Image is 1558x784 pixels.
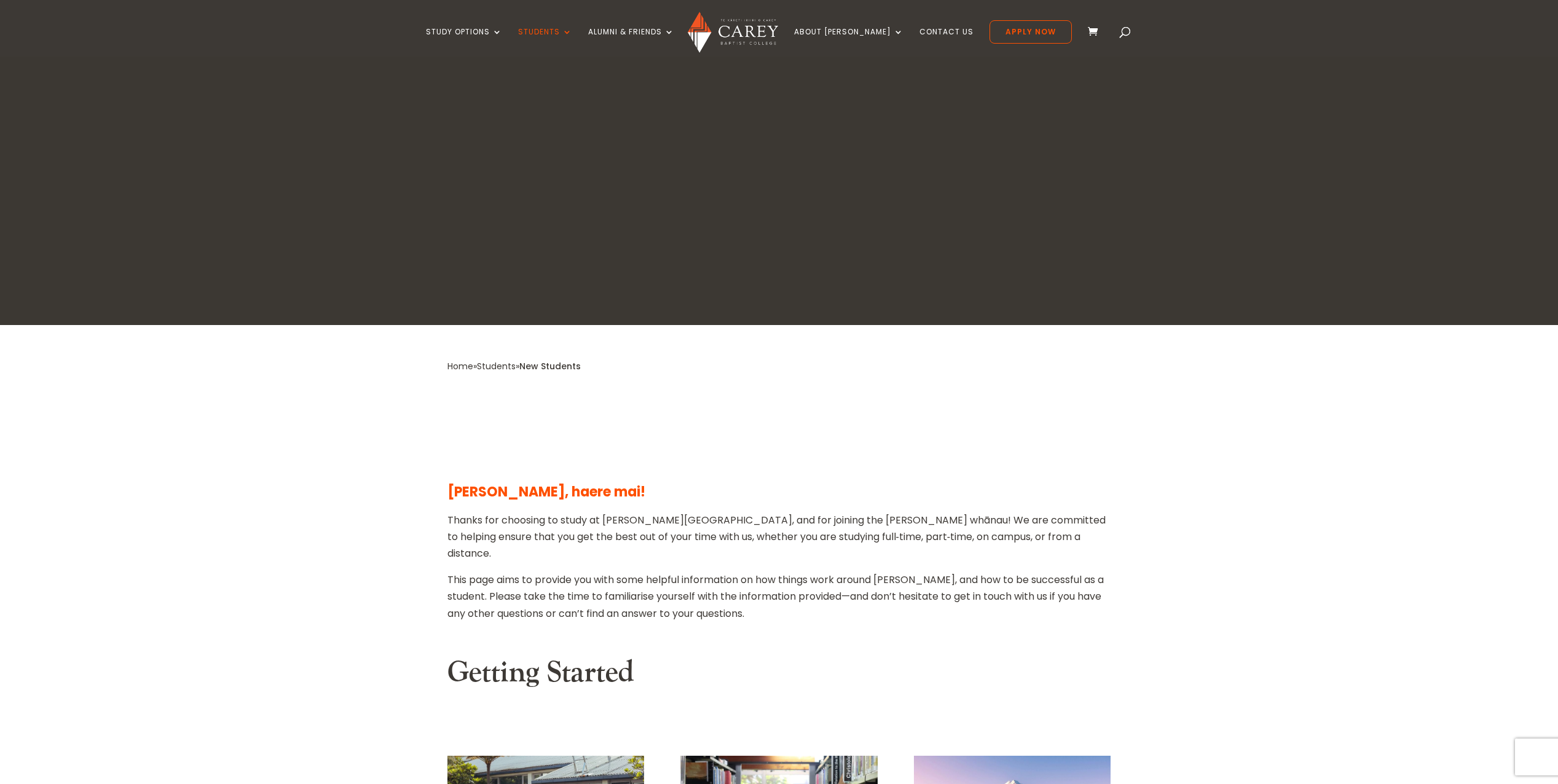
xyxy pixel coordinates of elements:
img: Carey Baptist College [688,12,778,53]
a: Home [447,360,473,372]
span: New Students [519,360,581,372]
strong: [PERSON_NAME], haere mai! [447,482,645,501]
h2: Getting Started [447,655,1111,697]
a: Apply Now [989,20,1072,44]
a: About [PERSON_NAME] [794,28,903,57]
a: Students [518,28,572,57]
p: Thanks for choosing to study at [PERSON_NAME][GEOGRAPHIC_DATA], and for joining the [PERSON_NAME]... [447,512,1111,572]
span: » » [447,360,581,372]
p: This page aims to provide you with some helpful information on how things work around [PERSON_NAM... [447,571,1111,622]
a: Contact Us [919,28,974,57]
a: Students [477,360,516,372]
a: Study Options [426,28,502,57]
a: Alumni & Friends [588,28,674,57]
